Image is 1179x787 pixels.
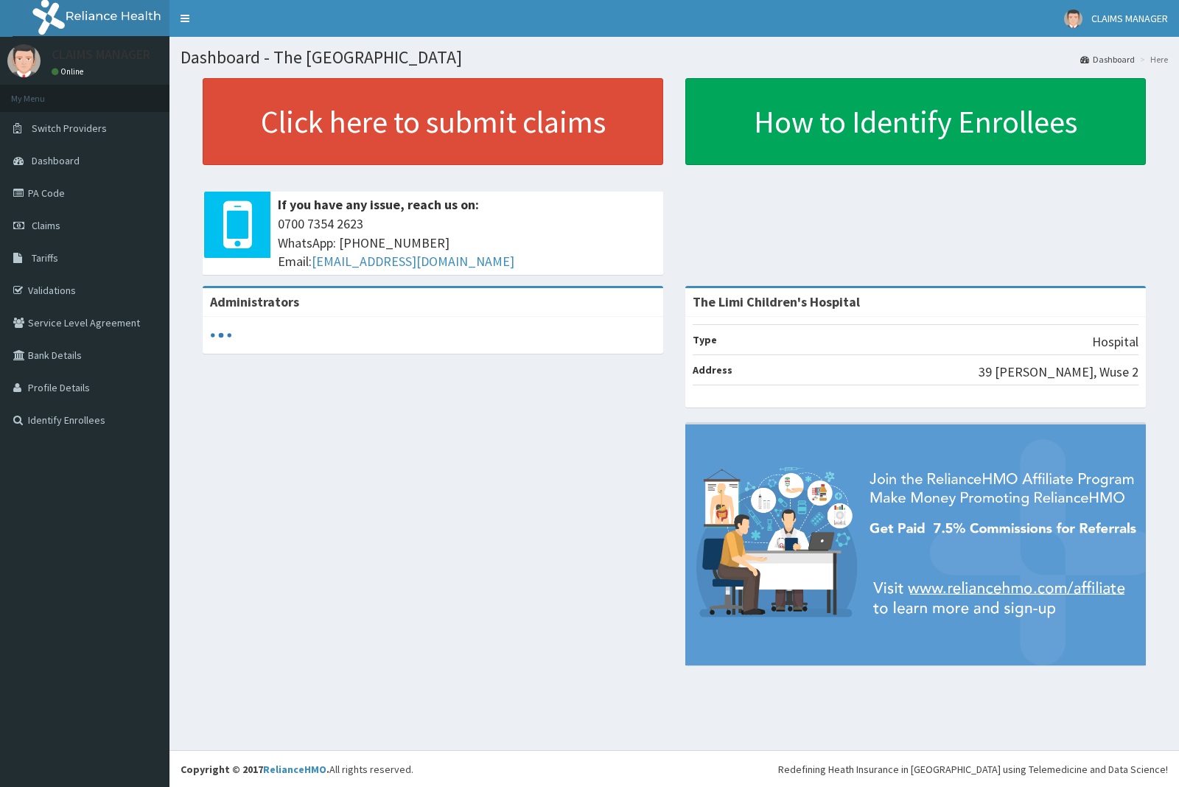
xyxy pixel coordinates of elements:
a: [EMAIL_ADDRESS][DOMAIN_NAME] [312,253,514,270]
li: Here [1136,53,1168,66]
b: Type [693,333,717,346]
a: Dashboard [1080,53,1135,66]
svg: audio-loading [210,324,232,346]
img: User Image [1064,10,1082,28]
b: Administrators [210,293,299,310]
span: CLAIMS MANAGER [1091,12,1168,25]
strong: Copyright © 2017 . [181,763,329,776]
span: Switch Providers [32,122,107,135]
p: CLAIMS MANAGER [52,48,150,61]
span: Claims [32,219,60,232]
a: Online [52,66,87,77]
a: Click here to submit claims [203,78,663,165]
strong: The Limi Children's Hospital [693,293,860,310]
p: 39 [PERSON_NAME], Wuse 2 [979,363,1138,382]
span: 0700 7354 2623 WhatsApp: [PHONE_NUMBER] Email: [278,214,656,271]
b: If you have any issue, reach us on: [278,196,479,213]
a: How to Identify Enrollees [685,78,1146,165]
span: Dashboard [32,154,80,167]
div: Redefining Heath Insurance in [GEOGRAPHIC_DATA] using Telemedicine and Data Science! [778,762,1168,777]
img: User Image [7,44,41,77]
h1: Dashboard - The [GEOGRAPHIC_DATA] [181,48,1168,67]
b: Address [693,363,732,377]
a: RelianceHMO [263,763,326,776]
img: provider-team-banner.png [685,424,1146,665]
p: Hospital [1092,332,1138,351]
span: Tariffs [32,251,58,265]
